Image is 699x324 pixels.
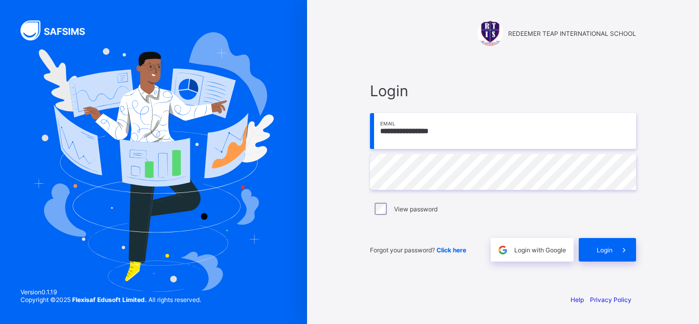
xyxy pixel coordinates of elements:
span: Forgot your password? [370,246,466,254]
a: Help [571,296,584,304]
span: Login with Google [514,246,566,254]
img: google.396cfc9801f0270233282035f929180a.svg [497,244,509,256]
strong: Flexisaf Edusoft Limited. [72,296,147,304]
label: View password [394,205,438,213]
span: Copyright © 2025 All rights reserved. [20,296,201,304]
span: Version 0.1.19 [20,288,201,296]
a: Click here [436,246,466,254]
img: SAFSIMS Logo [20,20,97,40]
span: Login [597,246,613,254]
a: Privacy Policy [590,296,631,304]
span: REDEEMER TEAP INTERNATIONAL SCHOOL [508,30,636,37]
img: Hero Image [33,32,274,291]
span: Login [370,82,636,100]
